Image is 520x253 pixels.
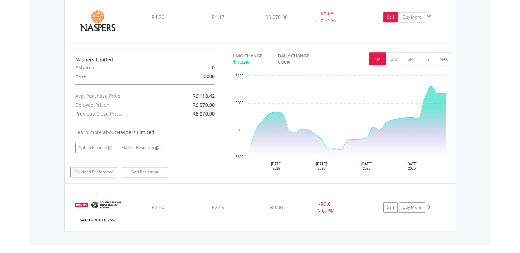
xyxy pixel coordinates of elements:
[399,12,425,22] a: Buy More
[70,100,170,109] div: Delayed Price*
[265,14,288,20] span: R6 070.00
[435,52,452,65] button: MAX
[236,101,244,105] text: 6000
[270,204,283,210] span: R0.86
[300,10,352,24] div: - (- 0.71%)
[236,128,244,132] text: 5800
[152,14,164,20] span: R4.20
[369,52,386,65] button: 1M
[236,74,244,78] text: 6200
[122,167,168,177] a: Add Recurring
[212,14,224,20] span: R4.17
[237,59,249,65] span: 7.02%
[383,202,398,213] a: Sell
[402,52,419,65] button: 6M
[321,201,333,207] span: R0.01
[316,162,327,170] text: [DATE] 2025
[75,129,215,136] div: Learn more about
[232,72,452,175] div: Chart. Highcharts interactive chart.
[68,192,127,229] img: EQU.ZA.R2048.png
[236,155,244,159] text: 5600
[361,162,372,170] text: [DATE] 2025
[70,167,117,177] a: Dividend Preference
[300,201,352,214] div: - (- 0.4%)
[70,63,170,72] div: #Shares
[117,129,154,135] span: Naspers Limited
[386,52,402,65] button: 3M
[271,162,282,170] text: [DATE] 2025
[152,204,164,210] span: R2.50
[232,72,452,175] svg: Interactive chart
[70,92,170,100] div: Avg. Purchase Price
[75,56,215,63] div: Naspers Limited
[70,109,170,118] div: Previous Close Price
[118,143,163,153] a: Market Research
[192,110,215,117] span: R6 070.00
[170,72,220,81] div: .0006
[232,52,262,59] div: 1 MO CHANGE
[321,10,333,17] span: R0.03
[75,143,116,153] a: Yahoo Finance
[278,52,333,59] div: DAILY CHANGE
[399,202,425,213] a: Buy More
[383,12,398,22] a: Sell
[406,162,417,170] text: [DATE] 2025
[192,101,215,108] span: R6 070.00
[419,52,435,65] button: 1Y
[278,59,290,65] span: 0.00%
[212,204,224,210] span: R2.49
[70,72,170,81] div: #FSR
[170,63,220,72] div: 0
[192,93,215,99] span: R6 113.42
